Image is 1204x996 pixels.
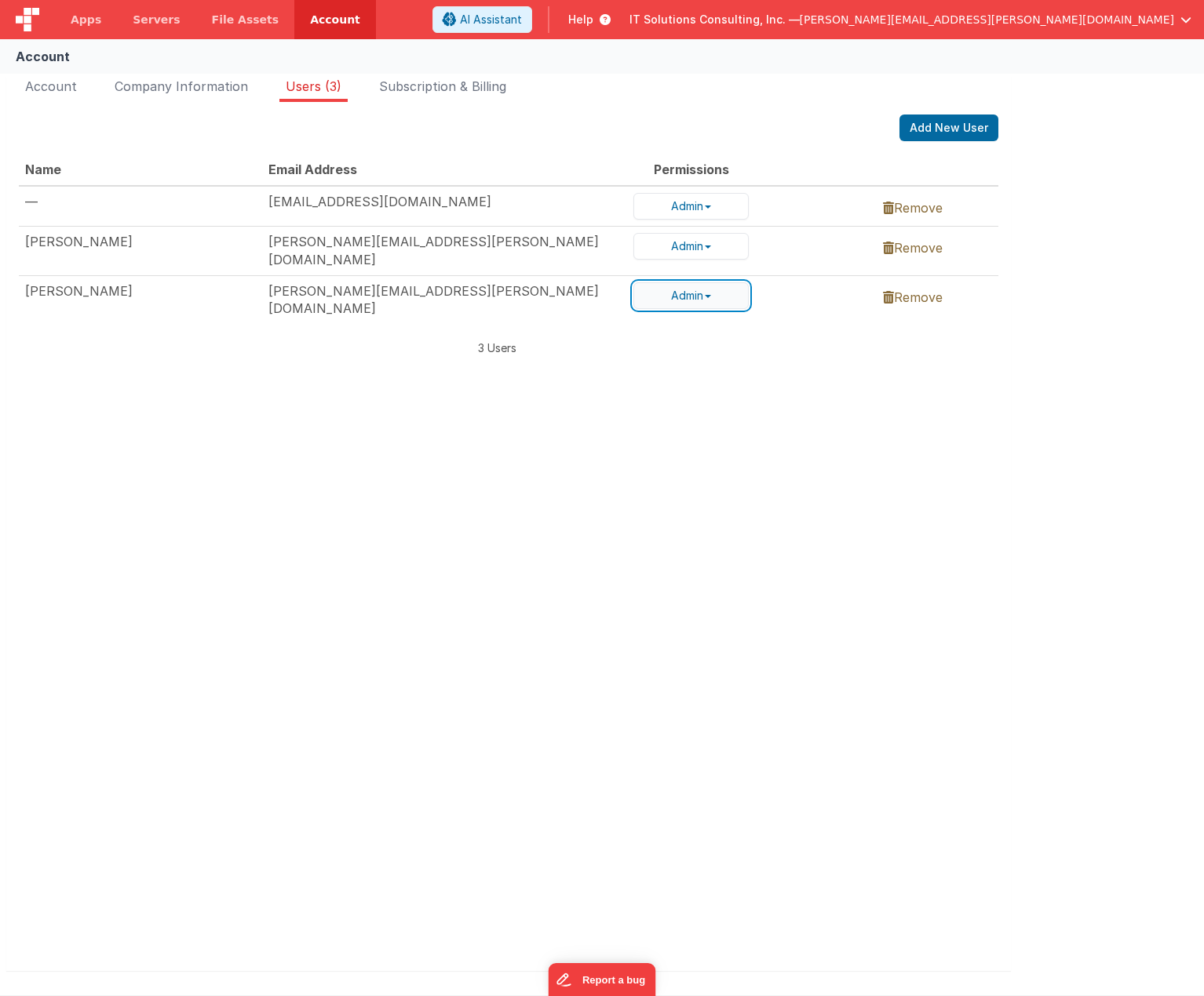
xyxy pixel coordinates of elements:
button: Admin [633,193,749,220]
button: IT Solutions Consulting, Inc. — [PERSON_NAME][EMAIL_ADDRESS][PERSON_NAME][DOMAIN_NAME] [629,12,1191,27]
div: [PERSON_NAME] [25,282,256,300]
a: Remove [883,240,943,256]
button: Admin [633,233,749,260]
span: File Assets [212,12,279,27]
span: Users (3) [286,78,341,94]
a: Remove [883,289,943,305]
iframe: Marker.io feedback button [549,963,656,996]
span: [PERSON_NAME][EMAIL_ADDRESS][PERSON_NAME][DOMAIN_NAME] [800,12,1174,27]
span: Account [25,78,77,94]
span: Subscription & Billing [379,78,506,94]
span: Help [568,12,593,27]
span: Permissions [654,162,729,177]
button: Admin [633,282,749,309]
a: Remove [883,200,943,216]
p: 3 Users [19,340,975,356]
div: — [25,193,256,211]
td: [EMAIL_ADDRESS][DOMAIN_NAME] [262,186,627,227]
span: Apps [71,12,101,27]
span: Email Address [268,162,357,177]
span: AI Assistant [460,12,522,27]
div: [PERSON_NAME] [25,233,256,251]
button: Add New User [899,115,998,141]
span: Servers [133,12,180,27]
td: [PERSON_NAME][EMAIL_ADDRESS][PERSON_NAME][DOMAIN_NAME] [262,226,627,275]
span: IT Solutions Consulting, Inc. — [629,12,800,27]
span: Company Information [115,78,248,94]
span: Name [25,162,61,177]
button: AI Assistant [432,6,532,33]
td: [PERSON_NAME][EMAIL_ADDRESS][PERSON_NAME][DOMAIN_NAME] [262,275,627,324]
div: Account [16,47,70,66]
